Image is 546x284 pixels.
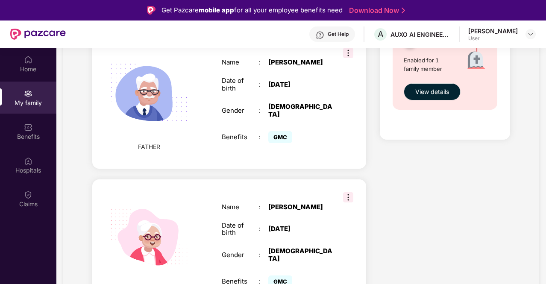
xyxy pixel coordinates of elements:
[147,6,156,15] img: Logo
[268,103,333,118] div: [DEMOGRAPHIC_DATA]
[24,89,32,98] img: svg+xml;base64,PHN2ZyB3aWR0aD0iMjAiIGhlaWdodD0iMjAiIHZpZXdCb3g9IjAgMCAyMCAyMCIgZmlsbD0ibm9uZSIgeG...
[349,6,402,15] a: Download Now
[268,59,333,66] div: [PERSON_NAME]
[328,31,349,38] div: Get Help
[222,59,259,66] div: Name
[468,27,518,35] div: [PERSON_NAME]
[138,142,160,152] span: FATHER
[343,192,353,202] img: svg+xml;base64,PHN2ZyB3aWR0aD0iMzIiIGhlaWdodD0iMzIiIHZpZXdCb3g9IjAgMCAzMiAzMiIgZmlsbD0ibm9uZSIgeG...
[402,6,405,15] img: Stroke
[259,59,268,66] div: :
[259,133,268,141] div: :
[222,203,259,211] div: Name
[259,107,268,114] div: :
[161,5,343,15] div: Get Pazcare for all your employee benefits need
[268,131,292,143] span: GMC
[259,225,268,233] div: :
[316,31,324,39] img: svg+xml;base64,PHN2ZyBpZD0iSGVscC0zMngzMiIgeG1sbnM9Imh0dHA6Ly93d3cudzMub3JnLzIwMDAvc3ZnIiB3aWR0aD...
[10,29,66,40] img: New Pazcare Logo
[378,29,384,39] span: A
[222,107,259,114] div: Gender
[268,247,333,263] div: [DEMOGRAPHIC_DATA]
[259,203,268,211] div: :
[268,203,333,211] div: [PERSON_NAME]
[24,56,32,64] img: svg+xml;base64,PHN2ZyBpZD0iSG9tZSIgeG1sbnM9Imh0dHA6Ly93d3cudzMub3JnLzIwMDAvc3ZnIiB3aWR0aD0iMjAiIG...
[24,157,32,165] img: svg+xml;base64,PHN2ZyBpZD0iSG9zcGl0YWxzIiB4bWxucz0iaHR0cDovL3d3dy53My5vcmcvMjAwMC9zdmciIHdpZHRoPS...
[527,31,534,38] img: svg+xml;base64,PHN2ZyBpZD0iRHJvcGRvd24tMzJ4MzIiIHhtbG5zPSJodHRwOi8vd3d3LnczLm9yZy8yMDAwL3N2ZyIgd2...
[404,56,453,73] span: Enabled for 1 family member
[268,225,333,233] div: [DATE]
[24,123,32,132] img: svg+xml;base64,PHN2ZyBpZD0iQmVuZWZpdHMiIHhtbG5zPSJodHRwOi8vd3d3LnczLm9yZy8yMDAwL3N2ZyIgd2lkdGg9Ij...
[404,83,461,100] button: View details
[24,190,32,199] img: svg+xml;base64,PHN2ZyBpZD0iQ2xhaW0iIHhtbG5zPSJodHRwOi8vd3d3LnczLm9yZy8yMDAwL3N2ZyIgd2lkdGg9IjIwIi...
[259,251,268,259] div: :
[222,222,259,237] div: Date of birth
[343,48,353,58] img: svg+xml;base64,PHN2ZyB3aWR0aD0iMzIiIGhlaWdodD0iMzIiIHZpZXdCb3g9IjAgMCAzMiAzMiIgZmlsbD0ibm9uZSIgeG...
[268,81,333,88] div: [DATE]
[468,35,518,42] div: User
[259,81,268,88] div: :
[415,87,449,97] span: View details
[222,77,259,92] div: Date of birth
[199,6,234,14] strong: mobile app
[100,44,198,142] img: svg+xml;base64,PHN2ZyB4bWxucz0iaHR0cDovL3d3dy53My5vcmcvMjAwMC9zdmciIHhtbG5zOnhsaW5rPSJodHRwOi8vd3...
[222,251,259,259] div: Gender
[222,133,259,141] div: Benefits
[390,30,450,38] div: AUXO AI ENGINEERING PRIVATE LIMITED
[453,26,501,79] img: icon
